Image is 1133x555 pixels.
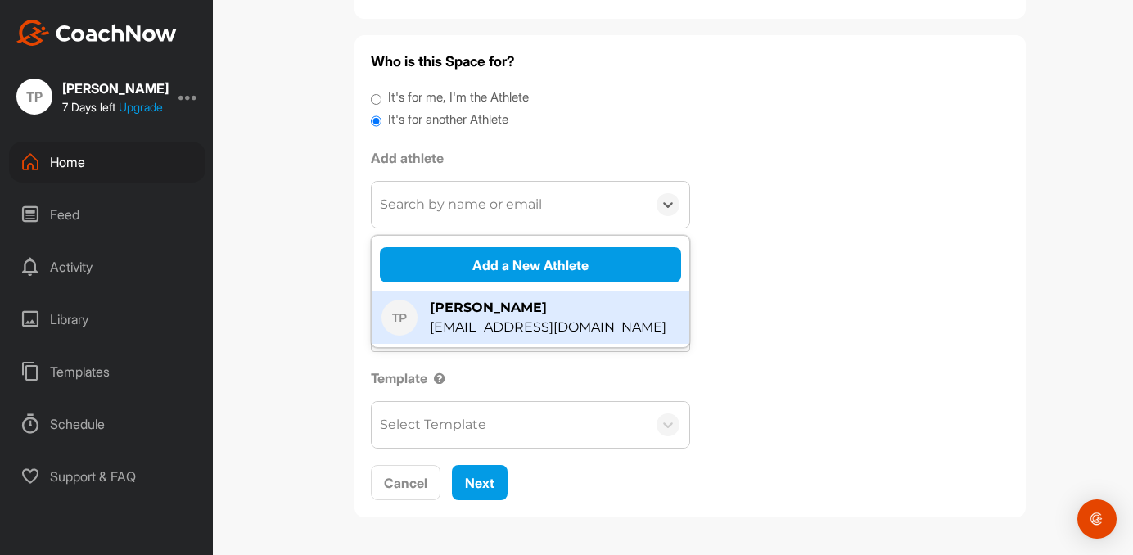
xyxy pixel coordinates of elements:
div: TP [16,79,52,115]
div: [EMAIL_ADDRESS][DOMAIN_NAME] [430,318,666,337]
label: Template [371,368,690,388]
h4: Who is this Space for? [371,52,1009,72]
button: Add a New Athlete [380,247,681,282]
label: It's for me, I'm the Athlete [388,88,529,107]
div: [PERSON_NAME] [62,82,169,95]
button: Next [452,465,508,500]
div: [PERSON_NAME] [430,298,666,318]
div: Feed [9,194,205,235]
span: Cancel [384,475,427,491]
div: Activity [9,246,205,287]
span: 7 Days left [62,100,115,114]
div: Library [9,299,205,340]
div: Search by name or email [380,195,542,214]
a: Upgrade [119,100,163,114]
div: Support & FAQ [9,456,205,497]
div: Schedule [9,404,205,444]
div: Templates [9,351,205,392]
div: Home [9,142,205,183]
label: Add athlete [371,148,690,168]
div: Select Template [380,415,486,435]
div: Open Intercom Messenger [1077,499,1117,539]
span: Next [465,475,494,491]
label: It's for another Athlete [388,111,508,129]
img: CoachNow [16,20,177,46]
button: Cancel [371,465,440,500]
div: TP [381,300,418,336]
